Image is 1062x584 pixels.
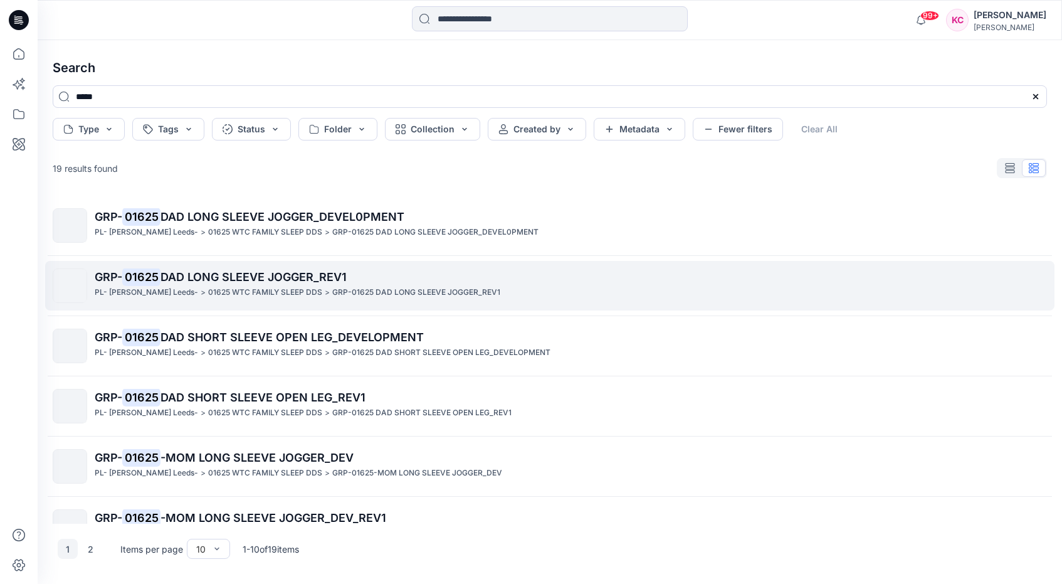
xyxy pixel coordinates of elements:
p: 1 - 10 of 19 items [243,543,299,556]
span: GRP- [95,210,122,223]
a: GRP-01625-MOM LONG SLEEVE JOGGER_DEV_REV1PL- [PERSON_NAME] Leeds->01625 WTC FAMILY SLEEP DDS>GRP-... [45,502,1054,551]
button: Tags [132,118,204,141]
span: -MOM LONG SLEEVE JOGGER_DEV_REV1 [160,511,386,524]
mark: 01625 [122,268,160,285]
p: > [325,406,330,420]
p: PL- Richards Leeds- [95,286,198,299]
span: DAD SHORT SLEEVE OPEN LEG_DEVELOPMENT [160,331,424,344]
button: Folder [298,118,377,141]
p: PL- Richards Leeds- [95,467,198,480]
p: PL- Richards Leeds- [95,406,198,420]
h4: Search [43,50,1057,85]
mark: 01625 [122,328,160,346]
p: GRP-01625 DAD SHORT SLEEVE OPEN LEG_REV1 [332,406,512,420]
mark: 01625 [122,388,160,406]
mark: 01625 [122,208,160,225]
p: > [325,226,330,239]
span: GRP- [95,270,122,284]
span: GRP- [95,511,122,524]
p: > [325,467,330,480]
p: > [201,406,206,420]
a: GRP-01625DAD SHORT SLEEVE OPEN LEG_DEVELOPMENTPL- [PERSON_NAME] Leeds->01625 WTC FAMILY SLEEP DDS... [45,321,1054,371]
span: DAD LONG SLEEVE JOGGER_DEVEL0PMENT [160,210,404,223]
mark: 01625 [122,509,160,526]
button: 2 [80,539,100,559]
p: > [201,346,206,359]
p: GRP-01625 DAD SHORT SLEEVE OPEN LEG_DEVELOPMENT [332,346,550,359]
p: PL- Richards Leeds- [95,346,198,359]
button: Status [212,118,291,141]
span: DAD SHORT SLEEVE OPEN LEG_REV1 [160,391,365,404]
p: 01625 WTC FAMILY SLEEP DDS [208,467,322,480]
a: GRP-01625-MOM LONG SLEEVE JOGGER_DEVPL- [PERSON_NAME] Leeds->01625 WTC FAMILY SLEEP DDS>GRP-01625... [45,442,1054,491]
div: 10 [196,543,206,556]
p: PL- Richards Leeds- [95,226,198,239]
p: > [325,346,330,359]
p: 01625 WTC FAMILY SLEEP DDS [208,226,322,239]
p: > [201,286,206,299]
p: GRP-01625 DAD LONG SLEEVE JOGGER_DEVEL0PMENT [332,226,539,239]
p: GRP-01625 DAD LONG SLEEVE JOGGER_REV1 [332,286,500,299]
span: GRP- [95,331,122,344]
p: 01625 WTC FAMILY SLEEP DDS [208,286,322,299]
p: 01625 WTC FAMILY SLEEP DDS [208,346,322,359]
p: > [201,467,206,480]
p: Items per page [120,543,183,556]
p: > [201,226,206,239]
span: GRP- [95,451,122,464]
button: Fewer filters [693,118,783,141]
mark: 01625 [122,449,160,466]
div: [PERSON_NAME] [974,23,1046,32]
button: 1 [58,539,78,559]
div: [PERSON_NAME] [974,8,1046,23]
button: Type [53,118,125,141]
span: -MOM LONG SLEEVE JOGGER_DEV [160,451,354,464]
p: 19 results found [53,162,118,175]
span: DAD LONG SLEEVE JOGGER_REV1 [160,270,347,284]
a: GRP-01625DAD LONG SLEEVE JOGGER_REV1PL- [PERSON_NAME] Leeds->01625 WTC FAMILY SLEEP DDS>GRP-01625... [45,261,1054,311]
p: > [325,286,330,299]
button: Metadata [594,118,685,141]
div: KC [946,9,969,31]
a: GRP-01625DAD LONG SLEEVE JOGGER_DEVEL0PMENTPL- [PERSON_NAME] Leeds->01625 WTC FAMILY SLEEP DDS>GR... [45,201,1054,250]
p: 01625 WTC FAMILY SLEEP DDS [208,406,322,420]
span: 99+ [920,11,939,21]
p: GRP-01625-MOM LONG SLEEVE JOGGER_DEV [332,467,502,480]
a: GRP-01625DAD SHORT SLEEVE OPEN LEG_REV1PL- [PERSON_NAME] Leeds->01625 WTC FAMILY SLEEP DDS>GRP-01... [45,381,1054,431]
button: Collection [385,118,480,141]
span: GRP- [95,391,122,404]
button: Created by [488,118,586,141]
